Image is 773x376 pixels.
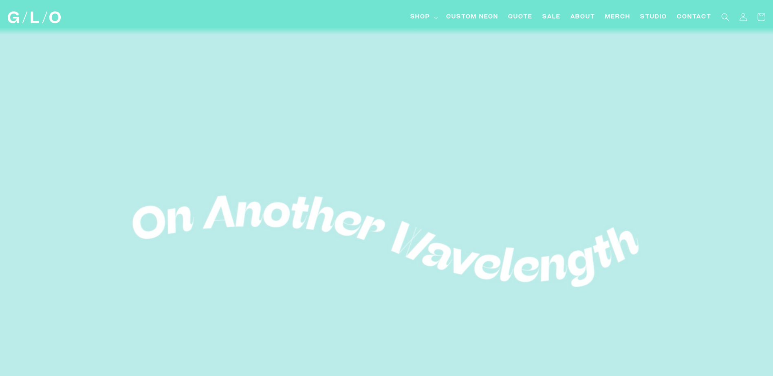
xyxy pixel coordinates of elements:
a: Custom Neon [441,8,503,26]
span: Merch [605,13,630,22]
span: Studio [640,13,667,22]
span: Shop [410,13,430,22]
span: SALE [542,13,561,22]
span: About [570,13,595,22]
a: Studio [635,8,672,26]
span: Contact [677,13,711,22]
a: Quote [503,8,537,26]
a: Merch [600,8,635,26]
a: GLO Studio [4,9,64,26]
a: SALE [537,8,566,26]
summary: Search [716,8,734,26]
span: Custom Neon [446,13,498,22]
a: Contact [672,8,716,26]
span: Quote [508,13,533,22]
a: About [566,8,600,26]
summary: Shop [405,8,441,26]
img: GLO Studio [8,11,61,23]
